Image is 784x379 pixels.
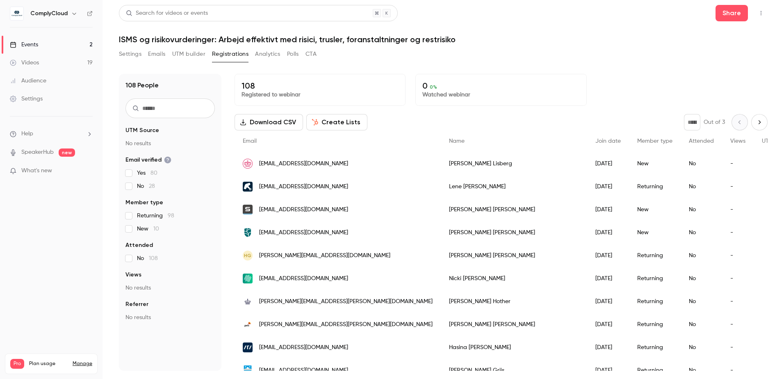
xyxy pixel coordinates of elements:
img: mjolner.dk [243,182,253,192]
span: new [59,148,75,157]
p: No results [125,313,215,322]
div: No [681,336,722,359]
div: [PERSON_NAME] Hother [441,290,587,313]
span: Member type [637,138,672,144]
div: [DATE] [587,221,629,244]
div: [PERSON_NAME] [PERSON_NAME] [441,198,587,221]
div: [DATE] [587,175,629,198]
p: Out of 3 [704,118,725,126]
div: [DATE] [587,336,629,359]
div: No [681,267,722,290]
section: facet-groups [125,126,215,322]
span: [EMAIL_ADDRESS][DOMAIN_NAME] [259,343,348,352]
span: [EMAIL_ADDRESS][DOMAIN_NAME] [259,160,348,168]
span: 80 [150,170,157,176]
img: ufst.dk [243,297,253,306]
span: 98 [168,213,174,219]
span: Attended [689,138,714,144]
span: [EMAIL_ADDRESS][DOMAIN_NAME] [259,366,348,375]
div: No [681,152,722,175]
img: visiopharm.com [243,274,253,283]
button: Share [716,5,748,21]
div: - [722,175,754,198]
div: Lene [PERSON_NAME] [441,175,587,198]
button: UTM builder [172,48,205,61]
span: 0 % [430,84,437,90]
div: - [722,198,754,221]
div: [DATE] [587,313,629,336]
button: Settings [119,48,141,61]
span: [EMAIL_ADDRESS][DOMAIN_NAME] [259,274,348,283]
div: New [629,152,681,175]
button: Create Lists [306,114,367,130]
h1: 108 People [125,80,159,90]
h1: ISMS og risikovurderinger: Arbejd effektivt med risici, trusler, foranstaltninger og restrisiko [119,34,768,44]
span: New [137,225,159,233]
div: [DATE] [587,198,629,221]
div: [DATE] [587,267,629,290]
div: Returning [629,267,681,290]
span: Member type [125,199,163,207]
div: - [722,336,754,359]
span: 10 [153,226,159,232]
p: 108 [242,81,399,91]
div: New [629,221,681,244]
span: Email [243,138,257,144]
span: Pro [10,359,24,369]
img: ComplyCloud [10,7,23,20]
p: No results [125,139,215,148]
div: No [681,244,722,267]
span: Email verified [125,156,171,164]
div: [DATE] [587,152,629,175]
div: No [681,221,722,244]
button: Next page [751,114,768,130]
a: SpeakerHub [21,148,54,157]
img: kglteater.dk [243,159,253,169]
div: Returning [629,244,681,267]
div: Returning [629,175,681,198]
div: [PERSON_NAME] [PERSON_NAME] [441,313,587,336]
span: [PERSON_NAME][EMAIL_ADDRESS][DOMAIN_NAME] [259,251,390,260]
span: Name [449,138,465,144]
li: help-dropdown-opener [10,130,93,138]
p: No results [125,284,215,292]
button: Download CSV [235,114,303,130]
button: CTA [305,48,317,61]
p: 0 [422,81,579,91]
div: - [722,267,754,290]
span: UTM Source [125,126,159,135]
img: qeqqata.gl [243,365,253,375]
div: Nicki [PERSON_NAME] [441,267,587,290]
div: Audience [10,77,46,85]
button: Analytics [255,48,280,61]
div: Returning [629,336,681,359]
button: Registrations [212,48,248,61]
span: Views [125,271,141,279]
div: - [722,290,754,313]
button: Emails [148,48,165,61]
span: 28 [149,183,155,189]
img: ritzau.dk [243,342,253,352]
div: [PERSON_NAME] [PERSON_NAME] [441,244,587,267]
div: [PERSON_NAME] [PERSON_NAME] [441,221,587,244]
span: Join date [595,138,621,144]
span: [EMAIL_ADDRESS][DOMAIN_NAME] [259,205,348,214]
a: Manage [73,361,92,367]
div: No [681,313,722,336]
span: [PERSON_NAME][EMAIL_ADDRESS][PERSON_NAME][DOMAIN_NAME] [259,297,433,306]
div: New [629,198,681,221]
div: Events [10,41,38,49]
div: - [722,221,754,244]
span: No [137,254,158,263]
span: Yes [137,169,157,177]
span: [EMAIL_ADDRESS][DOMAIN_NAME] [259,228,348,237]
span: [PERSON_NAME][EMAIL_ADDRESS][PERSON_NAME][DOMAIN_NAME] [259,320,433,329]
div: [DATE] [587,244,629,267]
span: What's new [21,167,52,175]
p: Watched webinar [422,91,579,99]
div: Videos [10,59,39,67]
div: - [722,313,754,336]
div: - [722,244,754,267]
div: Search for videos or events [126,9,208,18]
div: - [722,152,754,175]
